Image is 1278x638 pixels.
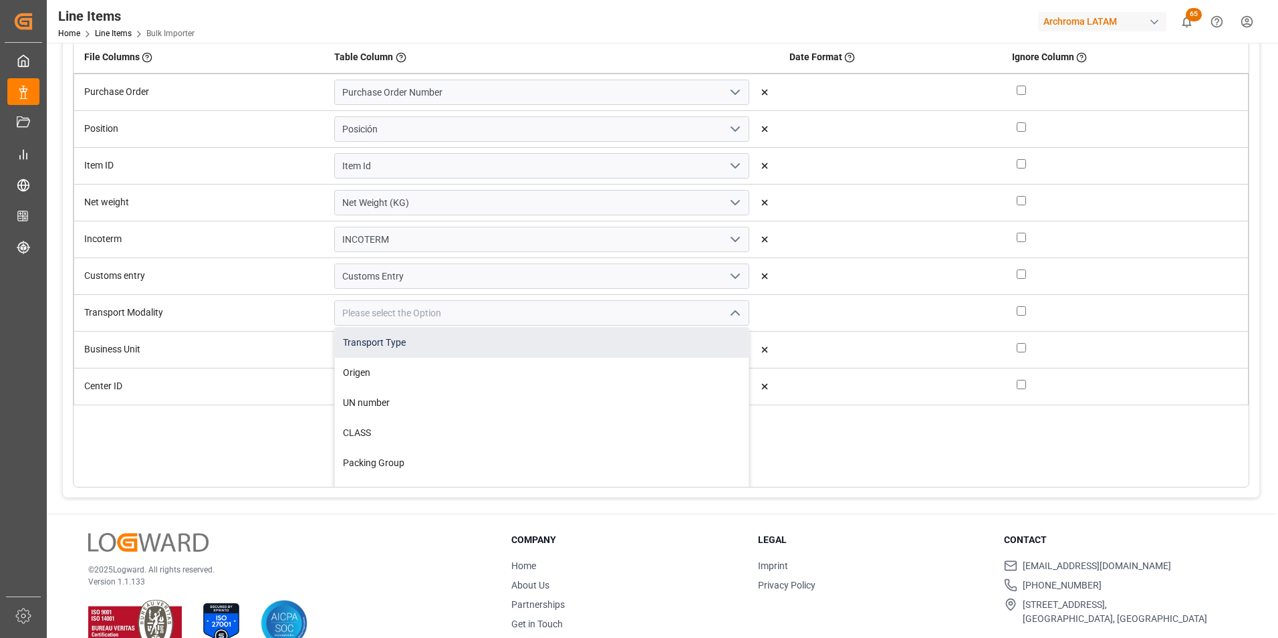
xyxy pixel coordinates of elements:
h3: Company [511,533,741,547]
div: Line Items [58,6,195,26]
a: Home [511,560,536,571]
img: Logward Logo [88,533,209,552]
div: Regimen [335,478,748,508]
div: Packing Group [335,448,748,478]
a: Partnerships [511,599,565,610]
button: open menu [724,193,744,213]
div: Transport Type [335,328,748,358]
input: Please select the Option [334,227,749,252]
button: open menu [724,229,744,250]
a: Privacy Policy [758,580,815,591]
span: [STREET_ADDRESS], [GEOGRAPHIC_DATA], [GEOGRAPHIC_DATA] [1023,598,1207,626]
td: Center ID [74,368,325,405]
input: Please select the Option [334,263,749,289]
span: 65 [1186,8,1202,21]
td: Business Unit [74,331,325,368]
td: Transport Modality [74,294,325,331]
a: About Us [511,580,549,591]
button: Archroma LATAM [1038,9,1172,34]
td: Purchase Order [74,74,325,111]
td: Item ID [74,147,325,184]
div: UN number [335,388,748,418]
input: Please select the Option [334,80,749,105]
input: Please select the Option [334,153,749,179]
button: open menu [724,82,744,103]
button: Help Center [1202,7,1232,37]
button: open menu [724,156,744,177]
button: open menu [724,119,744,140]
button: show 65 new notifications [1172,7,1202,37]
td: Position [74,110,325,147]
div: Origen [335,358,748,388]
a: Get in Touch [511,619,563,629]
input: Please select the Option [334,190,749,215]
div: Ignore Column [1012,45,1239,69]
a: Line Items [95,29,132,38]
input: Please select the Option [334,300,749,326]
h3: Legal [758,533,988,547]
a: Imprint [758,560,788,571]
p: Version 1.1.133 [88,576,478,588]
div: File Columns [84,45,315,69]
p: © 2025 Logward. All rights reserved. [88,564,478,576]
h3: Contact [1004,533,1234,547]
div: CLASS [335,418,748,448]
td: Net weight [74,184,325,221]
input: Please select the Option [334,116,749,142]
a: Home [58,29,80,38]
button: close menu [724,303,744,324]
td: Customs entry [74,257,325,294]
div: Archroma LATAM [1038,12,1166,31]
td: Incoterm [74,221,325,257]
button: open menu [724,266,744,287]
div: Date Format [789,45,992,69]
div: Table Column [334,45,769,69]
span: [EMAIL_ADDRESS][DOMAIN_NAME] [1023,559,1171,573]
span: [PHONE_NUMBER] [1023,578,1102,593]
